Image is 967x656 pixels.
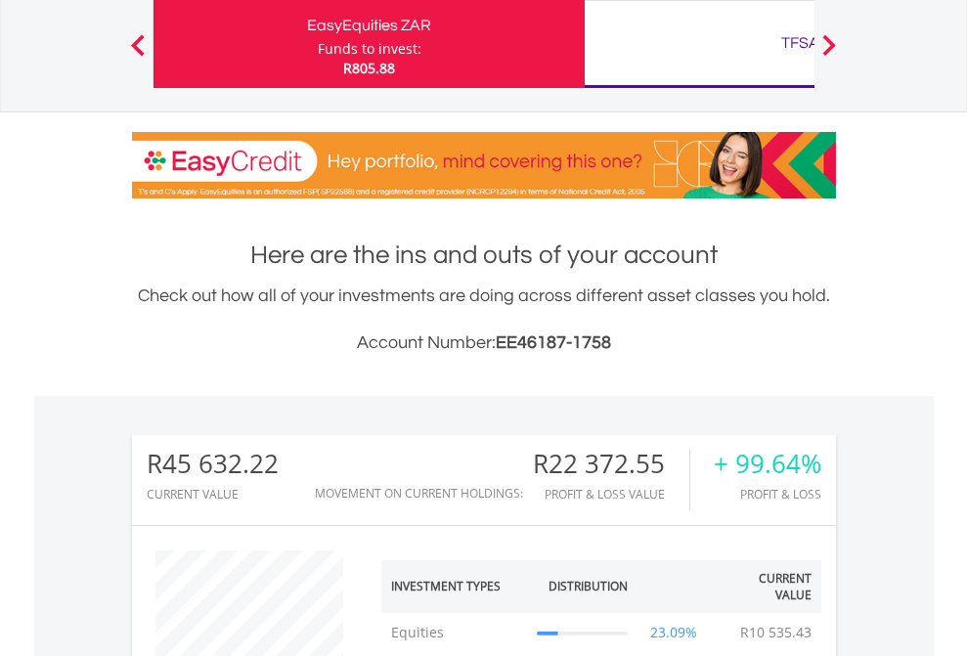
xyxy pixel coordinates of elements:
div: Profit & Loss [714,488,821,501]
span: R805.88 [343,59,395,77]
div: + 99.64% [714,450,821,478]
th: Current Value [711,560,821,613]
div: Distribution [549,578,628,594]
button: Previous [118,44,157,64]
div: Profit & Loss Value [533,488,689,501]
h3: Account Number: [132,329,836,357]
div: Check out how all of your investments are doing across different asset classes you hold. [132,283,836,357]
div: EasyEquities ZAR [165,12,573,39]
span: EE46187-1758 [496,333,611,352]
div: Movement on Current Holdings: [315,487,523,500]
img: EasyCredit Promotion Banner [132,132,836,198]
div: R45 632.22 [147,450,279,478]
h1: Here are the ins and outs of your account [132,238,836,273]
td: 23.09% [637,613,711,652]
div: Funds to invest: [318,39,421,59]
div: R22 372.55 [533,450,689,478]
th: Investment Types [381,560,528,613]
td: Equities [381,613,528,652]
div: CURRENT VALUE [147,488,279,501]
td: R10 535.43 [730,613,821,652]
button: Next [810,44,849,64]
